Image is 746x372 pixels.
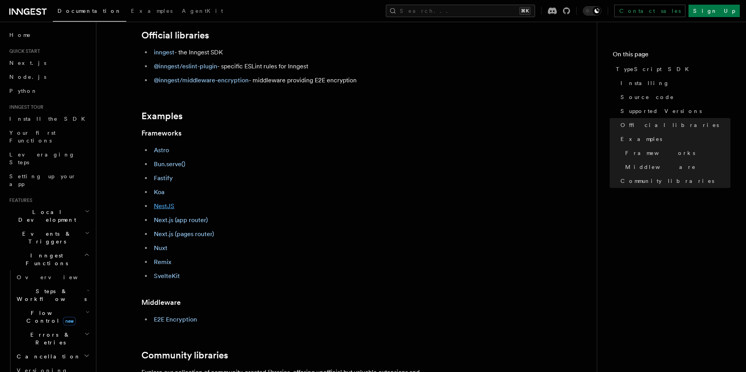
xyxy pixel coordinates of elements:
[9,116,90,122] span: Install the SDK
[6,169,91,191] a: Setting up your app
[152,75,452,86] li: - middleware providing E2E encryption
[63,317,76,325] span: new
[621,107,702,115] span: Supported Versions
[126,2,177,21] a: Examples
[616,65,694,73] span: TypeScript SDK
[6,70,91,84] a: Node.js
[614,5,685,17] a: Contact sales
[617,174,730,188] a: Community libraries
[152,47,452,58] li: - the Inngest SDK
[519,7,530,15] kbd: ⌘K
[6,126,91,148] a: Your first Functions
[154,49,174,56] a: inngest
[6,56,91,70] a: Next.js
[621,79,669,87] span: Installing
[617,132,730,146] a: Examples
[6,104,44,110] span: Inngest tour
[14,328,91,349] button: Errors & Retries
[625,163,696,171] span: Middleware
[6,28,91,42] a: Home
[6,252,84,267] span: Inngest Functions
[617,76,730,90] a: Installing
[622,160,730,174] a: Middleware
[154,146,169,154] a: Astro
[9,74,46,80] span: Node.js
[6,230,85,245] span: Events & Triggers
[141,297,181,308] a: Middleware
[152,61,452,72] li: - specific ESLint rules for Inngest
[154,63,217,70] a: @inngest/eslint-plugin
[177,2,228,21] a: AgentKit
[182,8,223,14] span: AgentKit
[154,272,180,280] a: SvelteKit
[621,121,719,129] span: Official libraries
[9,151,75,165] span: Leveraging Steps
[58,8,122,14] span: Documentation
[621,177,714,185] span: Community libraries
[6,249,91,270] button: Inngest Functions
[9,60,46,66] span: Next.js
[617,118,730,132] a: Official libraries
[9,173,76,187] span: Setting up your app
[17,274,97,280] span: Overview
[621,135,662,143] span: Examples
[154,160,185,168] a: Bun.serve()
[154,202,174,210] a: NestJS
[141,350,228,361] a: Community libraries
[6,205,91,227] button: Local Development
[154,216,208,224] a: Next.js (app router)
[141,111,183,122] a: Examples
[131,8,173,14] span: Examples
[583,6,601,16] button: Toggle dark mode
[6,208,85,224] span: Local Development
[9,31,31,39] span: Home
[6,112,91,126] a: Install the SDK
[14,284,91,306] button: Steps & Workflows
[154,316,197,323] a: E2E Encryption
[688,5,740,17] a: Sign Up
[14,309,85,325] span: Flow Control
[154,230,214,238] a: Next.js (pages router)
[154,76,249,84] a: @inngest/middleware-encryption
[14,270,91,284] a: Overview
[9,88,38,94] span: Python
[14,331,84,346] span: Errors & Retries
[154,258,171,266] a: Remix
[9,130,56,144] span: Your first Functions
[621,93,674,101] span: Source code
[613,50,730,62] h4: On this page
[14,349,91,363] button: Cancellation
[617,90,730,104] a: Source code
[6,48,40,54] span: Quick start
[6,84,91,98] a: Python
[617,104,730,118] a: Supported Versions
[154,188,164,196] a: Koa
[154,244,167,252] a: Nuxt
[613,62,730,76] a: TypeScript SDK
[6,227,91,249] button: Events & Triggers
[14,353,81,360] span: Cancellation
[625,149,695,157] span: Frameworks
[6,197,32,203] span: Features
[14,287,87,303] span: Steps & Workflows
[141,128,181,139] a: Frameworks
[53,2,126,22] a: Documentation
[6,148,91,169] a: Leveraging Steps
[14,306,91,328] button: Flow Controlnew
[141,30,209,41] a: Official libraries
[622,146,730,160] a: Frameworks
[386,5,535,17] button: Search...⌘K
[154,174,173,182] a: Fastify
